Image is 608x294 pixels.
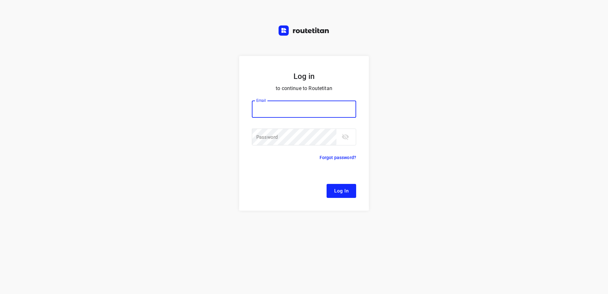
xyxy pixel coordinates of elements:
[252,71,356,81] h5: Log in
[339,130,352,143] button: toggle password visibility
[327,184,356,198] button: Log In
[279,25,329,36] img: Routetitan
[252,84,356,93] p: to continue to Routetitan
[320,154,356,161] p: Forgot password?
[334,187,349,195] span: Log In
